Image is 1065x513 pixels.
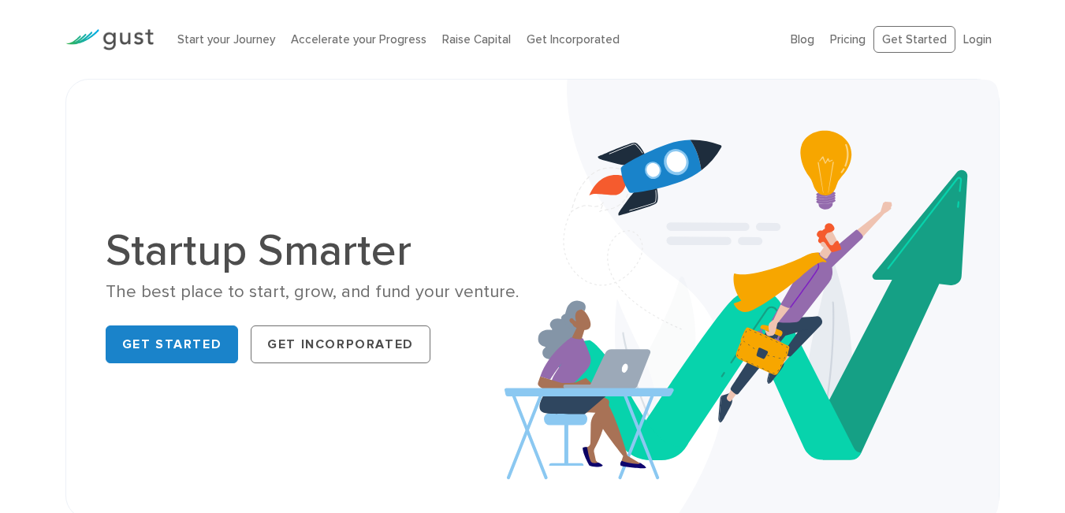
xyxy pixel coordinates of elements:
a: Raise Capital [442,32,511,46]
a: Get Incorporated [251,325,430,363]
a: Get Started [873,26,955,54]
a: Accelerate your Progress [291,32,426,46]
div: The best place to start, grow, and fund your venture. [106,281,521,303]
a: Pricing [830,32,866,46]
a: Login [963,32,992,46]
a: Get Started [106,325,239,363]
a: Start your Journey [177,32,275,46]
a: Get Incorporated [527,32,620,46]
a: Blog [791,32,814,46]
h1: Startup Smarter [106,229,521,273]
img: Gust Logo [65,29,154,50]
